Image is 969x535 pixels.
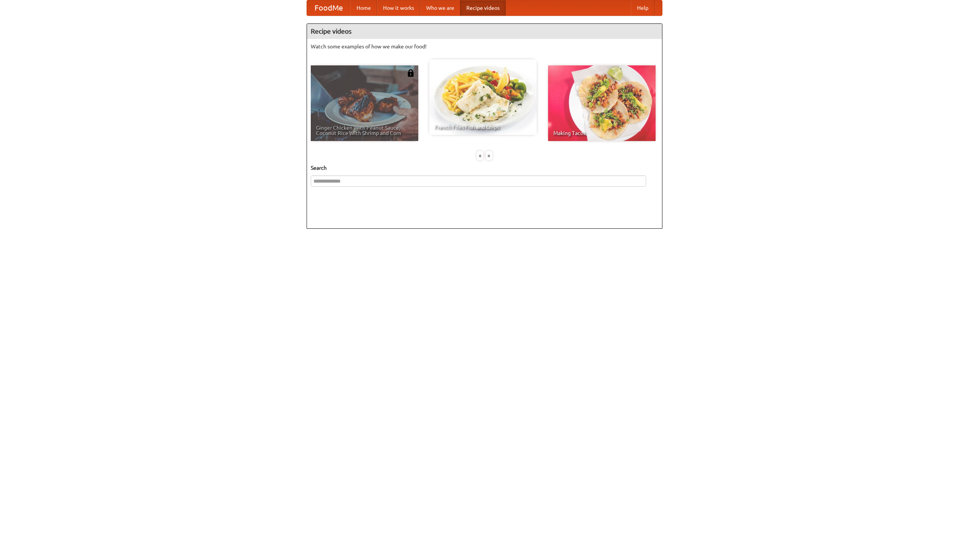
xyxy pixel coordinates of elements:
div: « [477,151,483,160]
a: Recipe videos [460,0,506,16]
span: Making Tacos [553,130,650,136]
a: French Fries Fish and Chips [429,59,537,135]
div: » [486,151,492,160]
a: Who we are [420,0,460,16]
a: Making Tacos [548,65,656,141]
p: Watch some examples of how we make our food! [311,43,658,50]
h4: Recipe videos [307,24,662,39]
a: Help [631,0,654,16]
a: Home [351,0,377,16]
img: 483408.png [407,69,414,77]
a: How it works [377,0,420,16]
a: FoodMe [307,0,351,16]
span: French Fries Fish and Chips [435,124,531,130]
h5: Search [311,164,658,172]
